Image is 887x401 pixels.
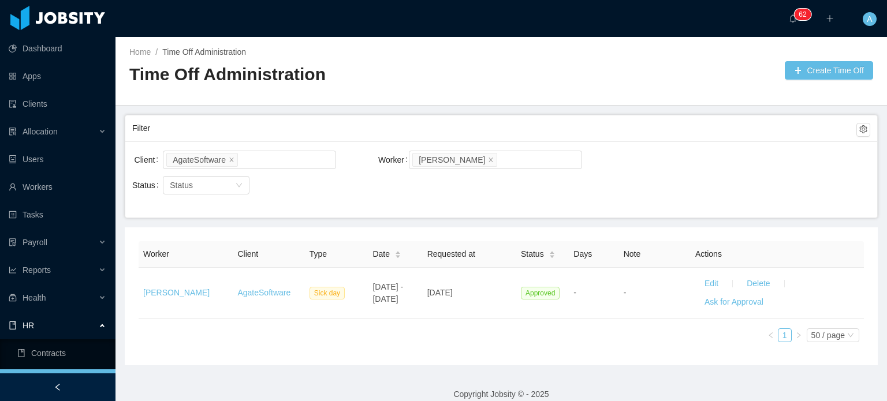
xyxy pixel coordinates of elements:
[372,282,403,303] span: [DATE] - [DATE]
[394,249,401,257] div: Sort
[488,156,494,163] i: icon: close
[240,153,247,167] input: Client
[9,321,17,329] i: icon: book
[395,249,401,253] i: icon: caret-up
[162,47,246,57] a: Time Off Administration
[237,288,290,297] a: AgateSoftware
[811,329,845,342] div: 50 / page
[132,118,856,139] div: Filter
[792,328,806,342] li: Next Page
[129,47,151,57] a: Home
[624,249,641,258] span: Note
[378,155,412,164] label: Worker
[395,254,401,257] i: icon: caret-down
[419,153,485,166] div: [PERSON_NAME]
[129,63,501,87] h2: Time Off Administration
[427,288,453,297] span: [DATE]
[23,127,58,136] span: Allocation
[785,61,873,80] button: icon: plusCreate Time Off
[695,249,722,258] span: Actions
[9,92,106,115] a: icon: auditClients
[778,329,791,342] a: 1
[310,287,345,299] span: Sick day
[310,249,327,258] span: Type
[143,288,210,297] a: [PERSON_NAME]
[856,123,870,137] button: icon: setting
[427,249,475,258] span: Requested at
[573,288,576,297] span: -
[767,332,774,339] i: icon: left
[764,328,778,342] li: Previous Page
[624,288,627,297] span: -
[155,47,158,57] span: /
[9,175,106,198] a: icon: userWorkers
[9,203,106,226] a: icon: profileTasks
[847,332,854,340] i: icon: down
[143,249,169,258] span: Worker
[23,321,34,330] span: HR
[9,148,106,171] a: icon: robotUsers
[412,153,497,167] li: Ludwing Barrera
[9,238,17,246] i: icon: file-protect
[867,12,872,26] span: A
[799,9,803,20] p: 6
[795,332,802,339] i: icon: right
[236,182,243,190] i: icon: down
[9,37,106,60] a: icon: pie-chartDashboard
[549,249,556,257] div: Sort
[521,287,560,299] span: Approved
[229,156,234,163] i: icon: close
[170,181,193,190] span: Status
[737,275,779,293] button: Delete
[23,265,51,275] span: Reports
[132,181,163,190] label: Status
[573,249,592,258] span: Days
[778,328,792,342] li: 1
[549,254,555,257] i: icon: caret-down
[695,275,728,293] button: Edit
[695,293,773,312] button: Ask for Approval
[549,249,555,253] i: icon: caret-up
[9,65,106,88] a: icon: appstoreApps
[23,238,47,247] span: Payroll
[9,294,17,302] i: icon: medicine-box
[9,128,17,136] i: icon: solution
[826,14,834,23] i: icon: plus
[166,153,238,167] li: AgateSoftware
[17,369,106,392] a: icon: profile
[17,342,106,365] a: icon: bookContracts
[173,153,226,166] div: AgateSoftware
[372,248,390,260] span: Date
[500,153,506,167] input: Worker
[135,155,163,164] label: Client
[23,293,46,302] span: Health
[789,14,797,23] i: icon: bell
[237,249,258,258] span: Client
[794,9,811,20] sup: 62
[521,248,544,260] span: Status
[803,9,807,20] p: 2
[9,266,17,274] i: icon: line-chart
